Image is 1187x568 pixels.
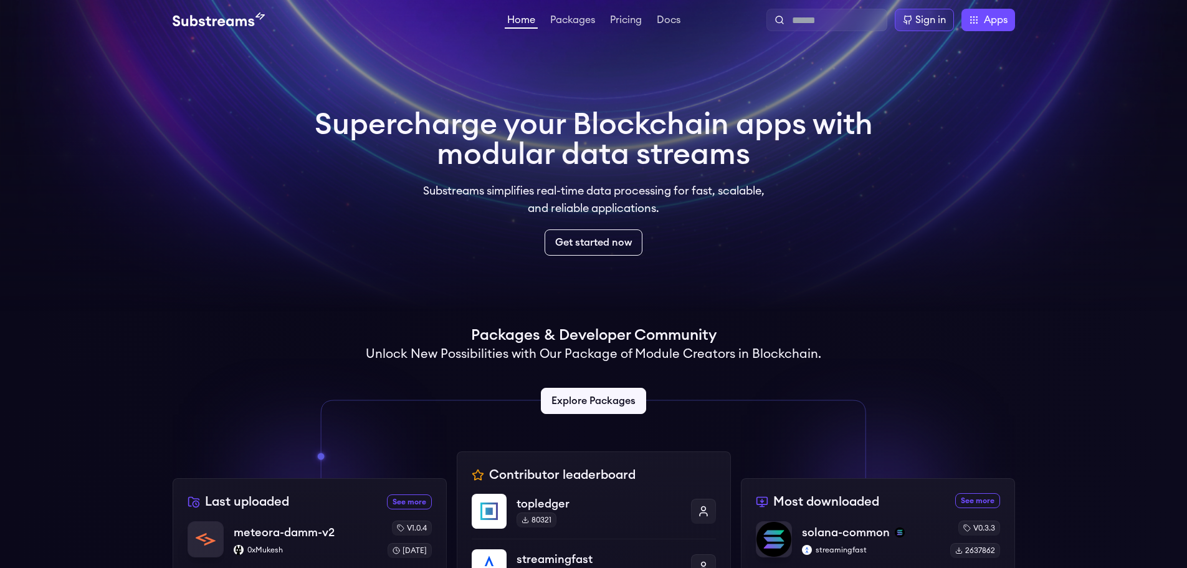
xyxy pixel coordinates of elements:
p: 0xMukesh [234,545,378,555]
img: solana [895,527,905,537]
img: 0xMukesh [234,545,244,555]
p: topledger [517,495,681,513]
a: meteora-damm-v2meteora-damm-v20xMukesh0xMukeshv1.0.4[DATE] [188,521,432,568]
a: topledgertopledger80321 [472,494,716,539]
a: See more recently uploaded packages [387,494,432,509]
img: Substream's logo [173,12,265,27]
div: 80321 [517,513,556,527]
p: Substreams simplifies real-time data processing for fast, scalable, and reliable applications. [414,182,773,217]
div: 2637862 [950,543,1000,558]
div: [DATE] [388,543,432,558]
img: solana-common [756,522,791,557]
a: Home [505,15,538,29]
img: topledger [472,494,507,529]
p: solana-common [802,524,890,541]
img: meteora-damm-v2 [188,522,223,557]
img: streamingfast [802,545,812,555]
a: Docs [654,15,683,27]
div: v1.0.4 [392,521,432,536]
div: v0.3.3 [958,521,1000,536]
a: Get started now [545,229,642,256]
h2: Unlock New Possibilities with Our Package of Module Creators in Blockchain. [366,345,821,363]
p: meteora-damm-v2 [234,524,335,541]
div: Sign in [915,12,946,27]
span: Apps [984,12,1008,27]
a: See more most downloaded packages [955,493,1000,508]
p: streamingfast [802,545,940,555]
p: streamingfast [517,551,681,568]
a: Pricing [608,15,644,27]
h1: Supercharge your Blockchain apps with modular data streams [315,110,873,170]
a: Packages [548,15,598,27]
h1: Packages & Developer Community [471,325,717,345]
a: Explore Packages [541,388,646,414]
a: solana-commonsolana-commonsolanastreamingfaststreamingfastv0.3.32637862 [756,521,1000,568]
a: Sign in [895,9,954,31]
